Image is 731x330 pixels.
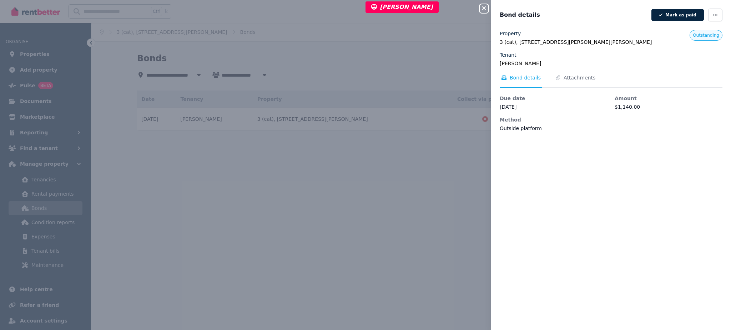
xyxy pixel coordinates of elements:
[500,125,608,132] dd: Outside platform
[651,9,704,21] button: Mark as paid
[500,95,608,102] dt: Due date
[500,38,722,46] legend: 3 (cat), [STREET_ADDRESS][PERSON_NAME][PERSON_NAME]
[510,74,541,81] span: Bond details
[564,74,595,81] span: Attachments
[500,30,521,37] label: Property
[500,116,608,123] dt: Method
[693,32,719,38] span: Outstanding
[500,60,722,67] legend: [PERSON_NAME]
[500,51,516,58] label: Tenant
[500,103,608,110] dd: [DATE]
[500,11,540,19] span: Bond details
[615,95,722,102] dt: Amount
[615,103,722,110] dd: $1,140.00
[500,74,722,88] nav: Tabs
